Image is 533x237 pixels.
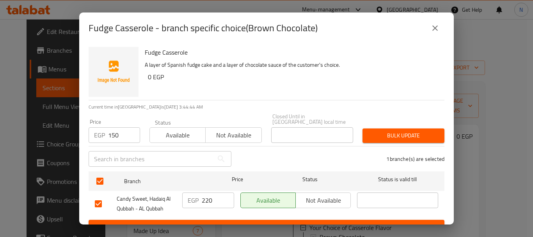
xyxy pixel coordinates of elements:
[362,128,444,143] button: Bulk update
[94,130,105,140] p: EGP
[202,192,234,208] input: Please enter price
[117,194,176,214] span: Candy Sweet, Hadaiq Al Qubbah - AL Qubbah
[299,195,348,206] span: Not available
[89,22,318,34] h2: Fudge Casserole - branch specific choice(Brown Chocolate)
[95,222,438,232] span: Save
[386,155,444,163] p: 1 branche(s) are selected
[108,127,140,143] input: Please enter price
[89,220,444,234] button: Save
[149,127,206,143] button: Available
[145,47,438,58] h6: Fudge Casserole
[209,130,258,141] span: Not available
[205,127,261,143] button: Not available
[153,130,203,141] span: Available
[244,195,293,206] span: Available
[270,175,351,184] span: Status
[188,196,199,205] p: EGP
[369,131,438,141] span: Bulk update
[295,192,351,208] button: Not available
[211,175,263,184] span: Price
[357,175,438,184] span: Status is valid till
[145,60,438,70] p: A layer of Spanish fudge cake and a layer of chocolate sauce of the customer's choice.
[124,176,205,186] span: Branch
[89,151,213,167] input: Search in branches
[240,192,296,208] button: Available
[426,19,444,37] button: close
[89,47,139,97] img: Fudge Casserole
[148,71,438,82] h6: 0 EGP
[89,103,444,110] p: Current time in [GEOGRAPHIC_DATA] is [DATE] 3:44:44 AM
